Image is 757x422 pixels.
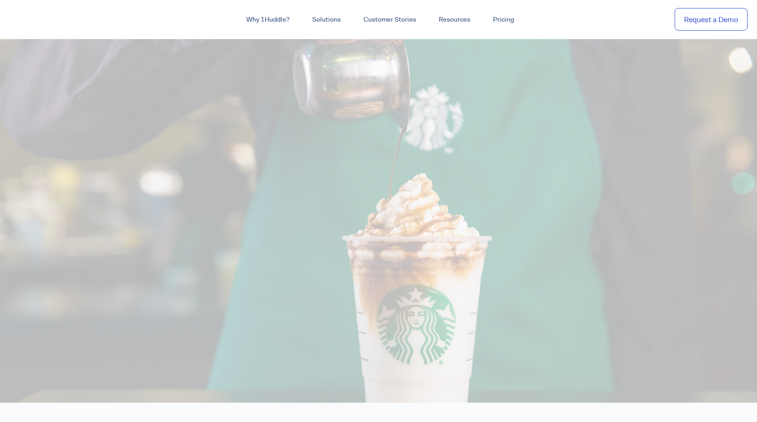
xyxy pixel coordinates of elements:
[9,10,77,28] img: ...
[352,11,427,28] a: Customer Stories
[301,11,352,28] a: Solutions
[427,11,482,28] a: Resources
[675,8,748,31] a: Request a Demo
[482,11,525,28] a: Pricing
[235,11,301,28] a: Why 1Huddle?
